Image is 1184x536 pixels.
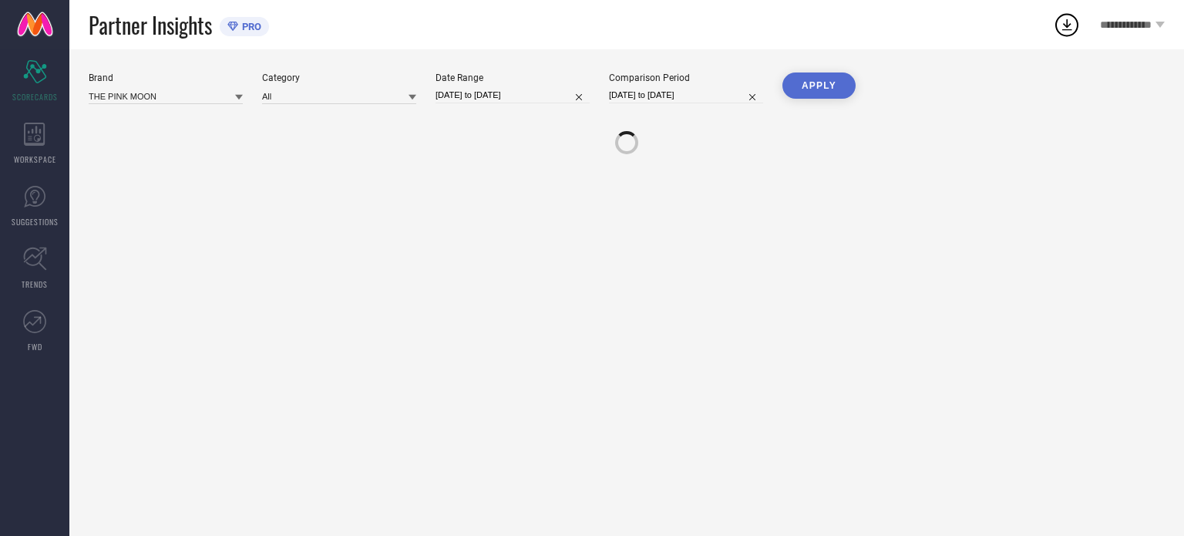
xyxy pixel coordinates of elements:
[609,87,763,103] input: Select comparison period
[436,87,590,103] input: Select date range
[12,216,59,228] span: SUGGESTIONS
[782,72,856,99] button: APPLY
[89,9,212,41] span: Partner Insights
[22,278,48,290] span: TRENDS
[238,21,261,32] span: PRO
[1053,11,1081,39] div: Open download list
[89,72,243,83] div: Brand
[12,91,58,103] span: SCORECARDS
[28,341,42,352] span: FWD
[14,153,56,165] span: WORKSPACE
[436,72,590,83] div: Date Range
[609,72,763,83] div: Comparison Period
[262,72,416,83] div: Category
